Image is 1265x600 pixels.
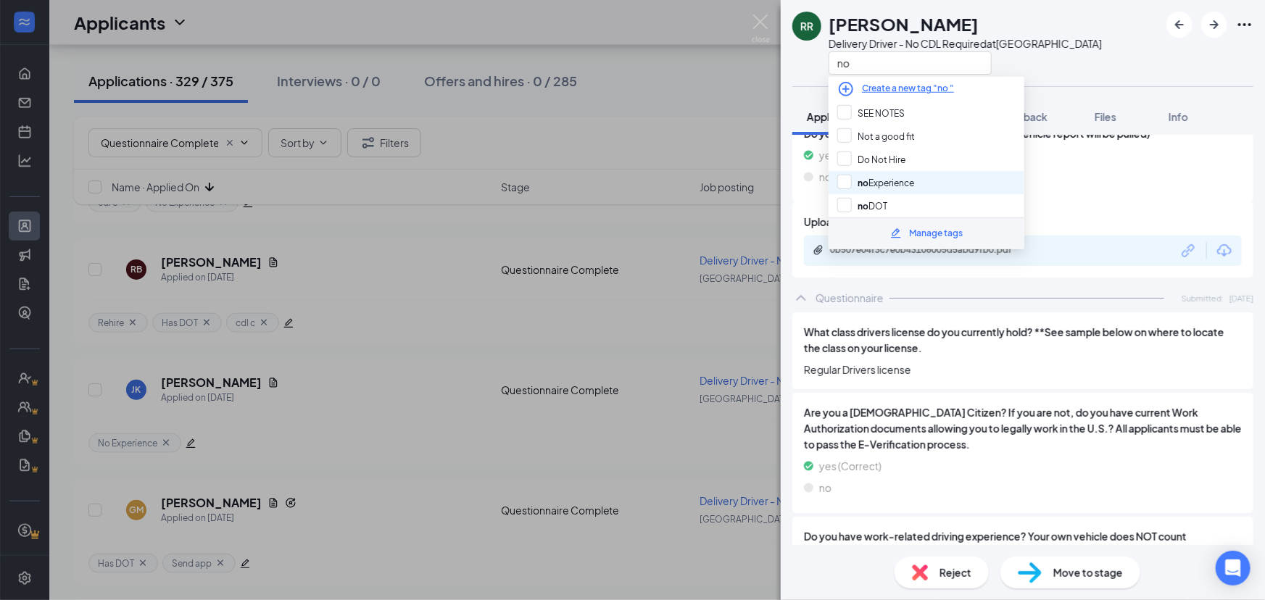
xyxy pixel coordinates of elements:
svg: Download [1216,242,1233,259]
span: Submitted: [1182,292,1224,304]
button: ArrowRight [1201,12,1227,38]
span: [DATE] [1229,292,1253,304]
span: Regular Drivers license [804,362,1242,378]
div: Questionnaire [816,291,884,305]
span: Files [1095,110,1116,123]
svg: Link [1179,241,1198,260]
svg: PlusCircle [837,80,855,98]
h1: [PERSON_NAME] [829,12,979,36]
span: Reject [940,564,971,580]
div: Manage tags [909,227,963,241]
span: Are you a [DEMOGRAPHIC_DATA] Citizen? If you are not, do you have current Work Authorization docu... [804,404,1242,452]
div: Open Intercom Messenger [1216,551,1251,586]
span: Move to stage [1053,564,1123,580]
svg: ArrowRight [1206,16,1223,33]
svg: Paperclip [813,244,824,256]
span: Do you have work-related driving experience? Your own vehicle does NOT count [804,528,1187,544]
button: ArrowLeftNew [1166,12,1193,38]
span: Upload Resume [804,214,880,230]
div: Delivery Driver - No CDL Required at [GEOGRAPHIC_DATA] [829,36,1102,51]
a: Create a new tag "no " [862,82,954,96]
span: no [819,169,831,185]
span: Info [1169,110,1188,123]
svg: ChevronUp [792,289,810,307]
svg: Ellipses [1236,16,1253,33]
span: no [819,480,831,496]
a: Paperclip0b507e04f3c7e0b43108005d5abd9fb0.pdf [813,244,1048,258]
span: What class drivers license do you currently hold? **See sample below on where to locate the class... [804,324,1242,356]
span: yes (Correct) [819,458,882,474]
svg: Pencil [890,228,902,239]
div: RR [800,19,813,33]
span: yes (Correct) [819,147,882,163]
span: Application [807,110,862,123]
svg: ArrowLeftNew [1171,16,1188,33]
